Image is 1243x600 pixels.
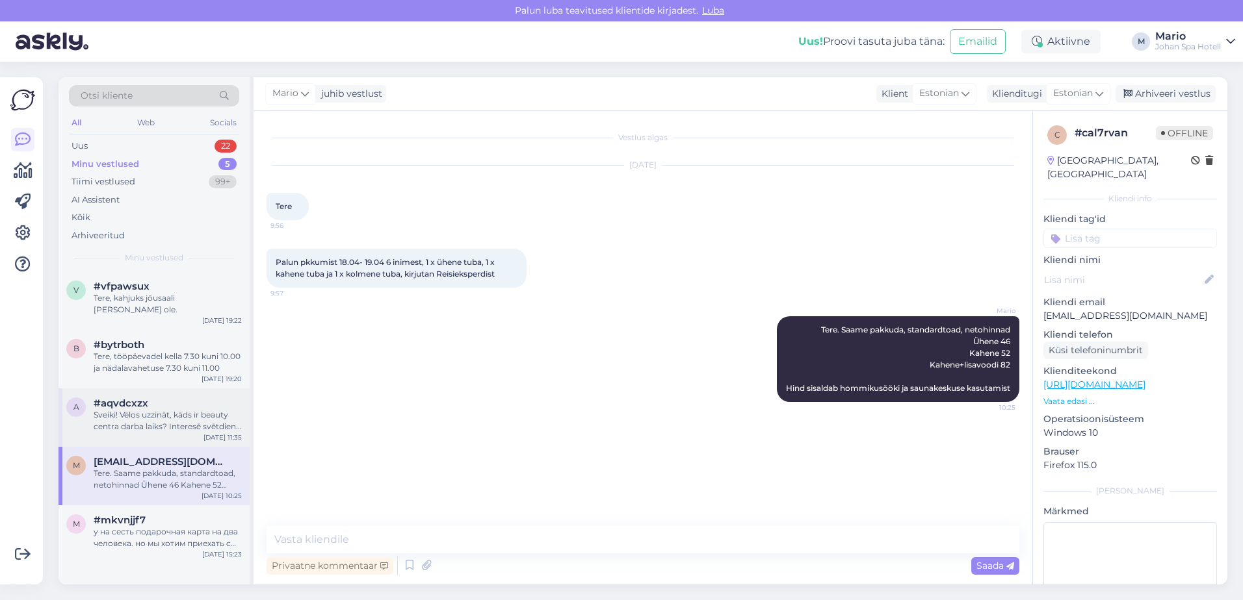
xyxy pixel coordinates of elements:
[967,306,1015,316] span: Mario
[1053,86,1093,101] span: Estonian
[276,257,497,279] span: Palun pkkumist 18.04- 19.04 6 inimest, 1 x ühene tuba, 1 x kahene tuba ja 1 x kolmene tuba, kirju...
[73,519,80,529] span: m
[218,158,237,171] div: 5
[69,114,84,131] div: All
[1021,30,1101,53] div: Aktiivne
[215,140,237,153] div: 22
[1043,426,1217,440] p: Windows 10
[919,86,959,101] span: Estonian
[1043,395,1217,407] p: Vaata edasi ...
[207,114,239,131] div: Socials
[1043,364,1217,378] p: Klienditeekond
[1054,130,1060,140] span: c
[81,89,133,103] span: Otsi kliente
[1155,42,1221,52] div: Johan Spa Hotell
[72,211,90,224] div: Kõik
[72,158,139,171] div: Minu vestlused
[94,526,242,549] div: у на сесть подарочная карта на два человека. но мы хотим приехать с двумя детьми. в эту пятницу н...
[209,175,237,188] div: 99+
[272,86,298,101] span: Mario
[1044,273,1202,287] input: Lisa nimi
[1043,309,1217,323] p: [EMAIL_ADDRESS][DOMAIN_NAME]
[135,114,157,131] div: Web
[73,344,79,353] span: b
[786,325,1010,393] span: Tere. Saame pakkuda, standardtoad, netohinnad Ühene 46 Kahene 52 Kahene+lisavoodi 82 Hind sisalda...
[202,316,242,325] div: [DATE] 19:22
[1043,379,1145,390] a: [URL][DOMAIN_NAME]
[1155,31,1221,42] div: Mario
[267,132,1019,144] div: Vestlus algas
[1043,328,1217,342] p: Kliendi telefon
[202,491,242,501] div: [DATE] 10:25
[94,397,148,409] span: #aqvdcxzx
[1075,125,1156,141] div: # cal7rvan
[267,159,1019,171] div: [DATE]
[1043,412,1217,426] p: Operatsioonisüsteem
[94,514,146,526] span: #mkvnjjf7
[73,402,79,412] span: a
[94,456,229,468] span: merlim@reisiekspert.ee
[203,432,242,442] div: [DATE] 11:35
[967,403,1015,412] span: 10:25
[1043,505,1217,518] p: Märkmed
[94,281,150,292] span: #vfpawsux
[1043,253,1217,267] p: Kliendi nimi
[1043,212,1217,226] p: Kliendi tag'id
[10,88,35,112] img: Askly Logo
[202,374,242,384] div: [DATE] 19:20
[1043,295,1217,309] p: Kliendi email
[987,87,1042,101] div: Klienditugi
[94,409,242,432] div: Sveiki! Vēlos uzzināt, kāds ir beauty centra darba laiks? Interesē svētdien un pirmdien?
[876,87,908,101] div: Klient
[73,285,79,295] span: v
[1116,85,1216,103] div: Arhiveeri vestlus
[276,201,292,211] span: Tere
[72,175,135,188] div: Tiimi vestlused
[267,557,393,575] div: Privaatne kommentaar
[1047,154,1191,181] div: [GEOGRAPHIC_DATA], [GEOGRAPHIC_DATA]
[72,229,125,242] div: Arhiveeritud
[73,460,80,470] span: m
[72,140,88,153] div: Uus
[798,35,823,47] b: Uus!
[976,560,1014,571] span: Saada
[1043,445,1217,458] p: Brauser
[1043,458,1217,472] p: Firefox 115.0
[1043,485,1217,497] div: [PERSON_NAME]
[94,339,144,351] span: #bytrboth
[125,252,183,264] span: Minu vestlused
[72,194,120,206] div: AI Assistent
[316,87,382,101] div: juhib vestlust
[1155,31,1235,52] a: MarioJohan Spa Hotell
[94,351,242,374] div: Tere, tööpäevadel kella 7.30 kuni 10.00 ja nädalavahetuse 7.30 kuni 11.00
[698,5,728,16] span: Luba
[1132,32,1150,51] div: M
[202,549,242,559] div: [DATE] 15:23
[1156,126,1213,140] span: Offline
[950,29,1006,54] button: Emailid
[270,221,319,231] span: 9:56
[1043,342,1148,359] div: Küsi telefoninumbrit
[1043,229,1217,248] input: Lisa tag
[270,288,319,298] span: 9:57
[1043,193,1217,205] div: Kliendi info
[94,292,242,316] div: Tere, kahjuks jõusaali [PERSON_NAME] ole.
[94,468,242,491] div: Tere. Saame pakkuda, standardtoad, netohinnad Ühene 46 Kahene 52 Kahene+lisavoodi 82 Hind sisalda...
[798,34,945,49] div: Proovi tasuta juba täna:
